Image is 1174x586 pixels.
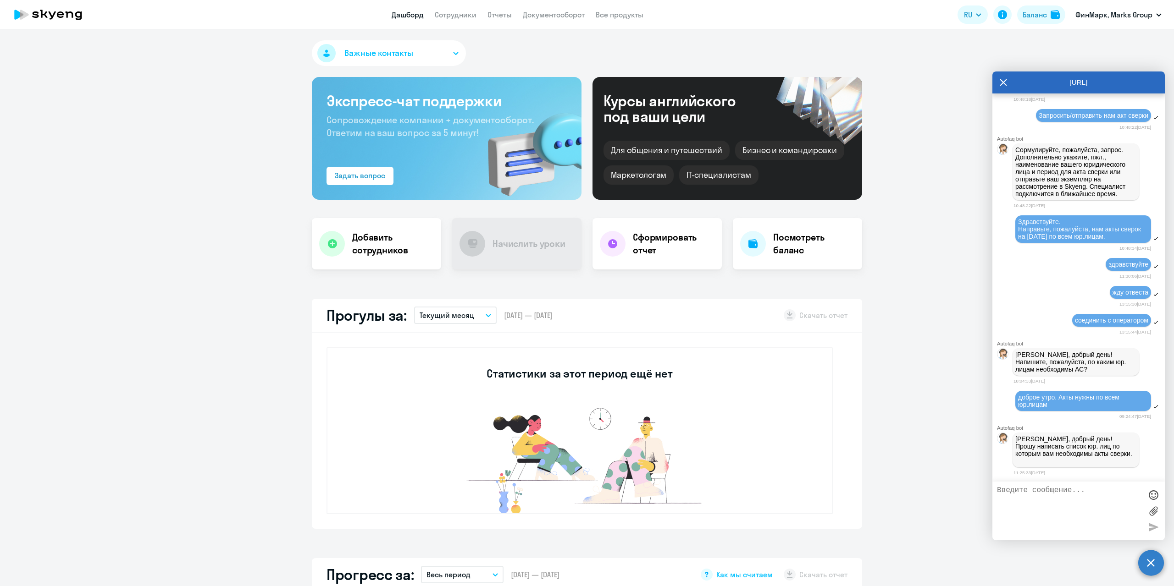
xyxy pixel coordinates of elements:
h4: Посмотреть баланс [773,231,855,257]
a: Отчеты [487,10,512,19]
div: Autofaq bot [997,341,1165,346]
h3: Статистики за этот период ещё нет [487,366,672,381]
button: RU [958,5,988,24]
button: Весь период [421,566,504,583]
span: Как мы считаем [716,570,773,580]
a: Все продукты [596,10,643,19]
a: Документооборот [523,10,585,19]
time: 10:48:34[DATE] [1119,246,1151,251]
div: Баланс [1023,9,1047,20]
span: жду отвеста [1113,289,1148,296]
img: bg-img [475,97,581,200]
h2: Прогресс за: [327,565,414,584]
label: Лимит 10 файлов [1146,504,1160,518]
img: bot avatar [997,349,1009,362]
time: 09:24:47[DATE] [1119,414,1151,419]
span: Здравствуйте. Направьте, пожалуйста, нам акты сверок на [DATE] по всем юр.лицам. [1018,218,1143,240]
button: Текущий месяц [414,307,497,324]
h4: Добавить сотрудников [352,231,434,257]
div: Autofaq bot [997,136,1165,142]
span: [DATE] — [DATE] [504,310,553,320]
div: Курсы английского под ваши цели [604,93,760,124]
time: 10:48:18[DATE] [1013,97,1045,102]
img: bot avatar [997,433,1009,446]
p: ФинМарк, Marks Group [1075,9,1152,20]
span: Важные контакты [344,47,413,59]
img: no-data [442,403,717,513]
div: Autofaq bot [997,425,1165,431]
span: Сопровождение компании + документооборот. Ответим на ваш вопрос за 5 минут! [327,114,534,138]
h3: Экспресс-чат поддержки [327,92,567,110]
p: [PERSON_NAME], добрый день! Прошу написать список юр. лиц по которым вам необходимы акты сверки. [1015,435,1136,465]
time: 10:48:22[DATE] [1013,203,1045,208]
img: bot avatar [997,144,1009,157]
a: Дашборд [392,10,424,19]
time: 11:30:06[DATE] [1119,274,1151,279]
time: 11:25:33[DATE] [1013,470,1045,475]
p: Весь период [426,569,471,580]
span: доброе утро. Акты нужны по всем юр.лицам [1018,394,1121,408]
span: [DATE] — [DATE] [511,570,559,580]
p: [PERSON_NAME], добрый день! Напишите, пожалуйста, по каким юр. лицам необходимы АС? [1015,351,1136,373]
img: balance [1051,10,1060,19]
div: Бизнес и командировки [735,141,844,160]
span: здравствуйте [1108,261,1148,268]
div: IT-специалистам [679,165,758,185]
a: Сотрудники [435,10,476,19]
h4: Сформировать отчет [633,231,714,257]
span: соединить с оператором [1075,317,1148,324]
div: Маркетологам [604,165,674,185]
time: 13:15:30[DATE] [1119,301,1151,307]
time: 13:15:44[DATE] [1119,329,1151,334]
button: Важные контакты [312,40,466,66]
span: Запросить/отправить нам акт сверки [1039,112,1148,119]
button: Задать вопрос [327,167,393,185]
span: Сормулируйте, пожалуйста, запрос. Дополнительно укажите, пжл., наименование вашего юридического л... [1015,146,1127,197]
time: 18:04:33[DATE] [1013,378,1045,383]
time: 10:48:22[DATE] [1119,125,1151,130]
h4: Начислить уроки [493,237,565,250]
button: Балансbalance [1017,5,1065,24]
span: RU [964,9,972,20]
div: Задать вопрос [335,170,385,181]
p: Текущий месяц [420,310,474,321]
h2: Прогулы за: [327,306,407,324]
button: ФинМарк, Marks Group [1071,4,1166,26]
div: Для общения и путешествий [604,141,730,160]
